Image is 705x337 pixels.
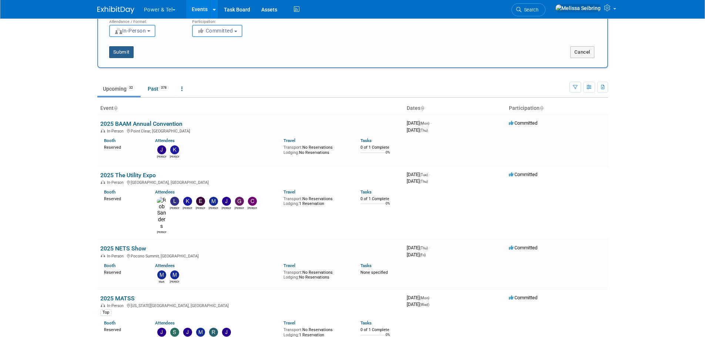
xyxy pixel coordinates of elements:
span: In-Person [114,28,146,34]
a: Upcoming32 [97,82,141,96]
div: Pocono Summit, [GEOGRAPHIC_DATA] [100,253,401,259]
div: No Reservations No Reservations [283,144,349,155]
div: Reserved [104,144,144,150]
img: Chris Anderson [248,197,257,206]
span: [DATE] [407,252,426,257]
span: (Thu) [420,179,428,183]
div: Chris Anderson [248,206,257,210]
div: No Reservations No Reservations [283,269,349,280]
div: Reserved [104,195,144,202]
span: [DATE] [407,178,428,184]
span: - [430,120,432,126]
th: Dates [404,102,506,115]
span: None specified [360,270,388,275]
img: Scott Perkins [170,328,179,337]
span: 378 [159,85,169,91]
div: Reserved [104,269,144,275]
a: Tasks [360,263,372,268]
img: Melissa Seibring [555,4,601,12]
span: Transport: [283,196,302,201]
a: Tasks [360,320,372,326]
span: (Wed) [420,303,429,307]
span: - [429,245,430,250]
div: 0 of 1 Complete [360,145,401,150]
button: Cancel [570,46,594,58]
div: Rob Sanders [157,230,166,234]
span: In-Person [107,303,126,308]
img: Lydia Lott [170,197,179,206]
div: Mark Monteleone [157,279,166,284]
img: Jason Cook [183,328,192,337]
span: [DATE] [407,295,432,300]
span: Committed [509,120,537,126]
a: Booth [104,263,115,268]
a: 2025 The Utility Expo [100,172,156,179]
img: Michael Mackeben [170,270,179,279]
div: 0 of 1 Complete [360,327,401,333]
span: Search [521,7,538,13]
img: Kevin Wilkes [183,197,192,206]
span: Transport: [283,270,302,275]
div: Edward Sudina [196,206,205,210]
a: Search [511,3,545,16]
a: 2025 NETS Show [100,245,146,252]
td: 0% [386,151,390,161]
div: Point Clear, [GEOGRAPHIC_DATA] [100,128,401,134]
a: Sort by Event Name [114,105,117,111]
div: No Reservations 1 Reservation [283,195,349,206]
img: In-Person Event [101,303,105,307]
img: Edward Sudina [196,197,205,206]
div: Greg Heard [235,206,244,210]
span: Committed [509,172,537,177]
span: Committed [509,245,537,250]
a: Attendees [155,189,175,195]
div: Kevin Wilkes [183,206,192,210]
a: 2025 BAAM Annual Convention [100,120,182,127]
div: [GEOGRAPHIC_DATA], [GEOGRAPHIC_DATA] [100,179,401,185]
div: Michael Mackeben [170,279,179,284]
span: [DATE] [407,301,429,307]
span: Committed [197,28,233,34]
div: Lydia Lott [170,206,179,210]
img: Greg Heard [235,197,244,206]
button: Committed [192,25,242,37]
button: In-Person [109,25,155,37]
a: Sort by Start Date [420,105,424,111]
a: Attendees [155,320,175,326]
img: Ron Rafalzik [209,328,218,337]
span: In-Person [107,254,126,259]
a: Tasks [360,189,372,195]
div: [US_STATE][GEOGRAPHIC_DATA], [GEOGRAPHIC_DATA] [100,302,401,308]
span: In-Person [107,129,126,134]
a: Booth [104,320,115,326]
span: - [430,295,432,300]
div: 0 of 1 Complete [360,196,401,202]
span: [DATE] [407,127,428,133]
span: Lodging: [283,201,299,206]
img: Mark Monteleone [157,270,166,279]
span: 32 [127,85,135,91]
img: In-Person Event [101,129,105,132]
div: Jason Cook [222,206,231,210]
span: Committed [509,295,537,300]
div: James Jones [157,154,166,159]
span: [DATE] [407,120,432,126]
img: Mike Kruszewski [209,197,218,206]
div: Mike Kruszewski [209,206,218,210]
td: 0% [386,202,390,212]
img: ExhibitDay [97,6,134,14]
th: Event [97,102,404,115]
span: - [429,172,430,177]
span: (Thu) [420,246,428,250]
img: James Jones [157,145,166,154]
a: Sort by Participation Type [540,105,543,111]
a: Travel [283,189,295,195]
a: Tasks [360,138,372,143]
div: Kevin Wilkes [170,154,179,159]
span: (Tue) [420,173,428,177]
span: In-Person [107,180,126,185]
span: (Mon) [420,296,429,300]
th: Participation [506,102,608,115]
div: Participation: [192,15,264,24]
a: Travel [283,138,295,143]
